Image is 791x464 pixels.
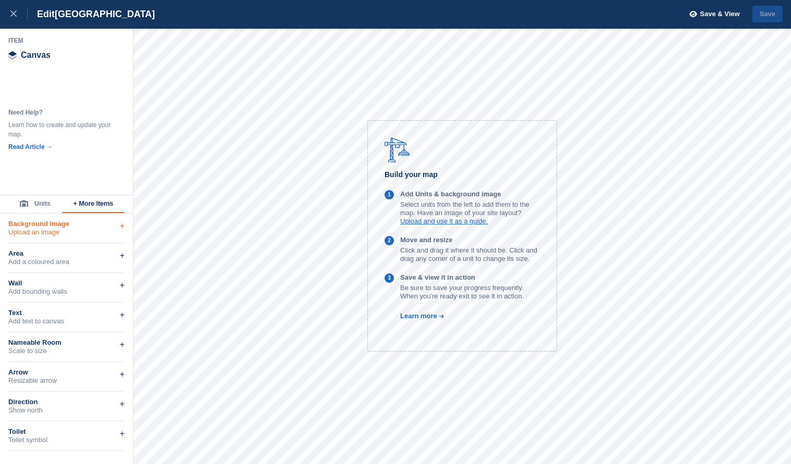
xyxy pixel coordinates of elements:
[8,249,125,258] div: Area
[8,220,125,228] div: Background Image
[8,332,125,362] div: Nameable RoomScale to size+
[8,303,125,332] div: TextAdd text to canvas+
[120,368,125,381] div: +
[120,249,125,262] div: +
[8,279,125,287] div: Wall
[8,228,125,236] div: Upload an image
[400,236,540,244] p: Move and resize
[8,214,125,243] div: Background ImageUpload an image+
[752,6,783,23] button: Save
[8,398,125,406] div: Direction
[8,258,125,266] div: Add a coloured area
[8,273,125,303] div: WallAdd bounding walls+
[8,338,125,347] div: Nameable Room
[8,317,125,325] div: Add text to canvas
[8,195,62,213] button: Units
[8,362,125,392] div: ArrowResizable arrow+
[8,406,125,415] div: Show north
[120,309,125,321] div: +
[684,6,740,23] button: Save & View
[8,436,125,444] div: Toilet symbol
[400,217,488,225] a: Upload and use it as a guide.
[400,284,540,300] p: Be sure to save your progress frequently. When you're ready exit to see it in action.
[120,428,125,440] div: +
[400,190,540,198] p: Add Units & background image
[8,120,113,139] div: Learn how to create and update your map.
[28,8,155,20] div: Edit [GEOGRAPHIC_DATA]
[8,309,125,317] div: Text
[385,312,444,320] a: Learn more
[700,9,739,19] span: Save & View
[8,368,125,377] div: Arrow
[400,273,540,282] p: Save & view it in action
[388,274,391,283] div: 3
[8,287,125,296] div: Add bounding walls
[62,195,125,213] button: + More Items
[8,428,125,436] div: Toilet
[8,51,17,59] img: canvas-icn.9d1aba5b.svg
[388,191,391,199] div: 1
[120,220,125,232] div: +
[8,143,53,151] a: Read Article →
[120,338,125,351] div: +
[8,347,125,355] div: Scale to size
[8,392,125,421] div: DirectionShow north+
[400,200,540,217] p: Select units from the left to add them to the map. Have an image of your site layout?
[8,243,125,273] div: AreaAdd a coloured area+
[400,246,540,263] p: Click and drag it where it should be. Click and drag any corner of a unit to change its size.
[21,51,51,59] span: Canvas
[388,236,391,245] div: 2
[385,169,540,181] h6: Build your map
[8,377,125,385] div: Resizable arrow
[8,421,125,451] div: ToiletToilet symbol+
[8,36,125,45] div: Item
[8,108,113,117] div: Need Help?
[120,279,125,292] div: +
[120,398,125,410] div: +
